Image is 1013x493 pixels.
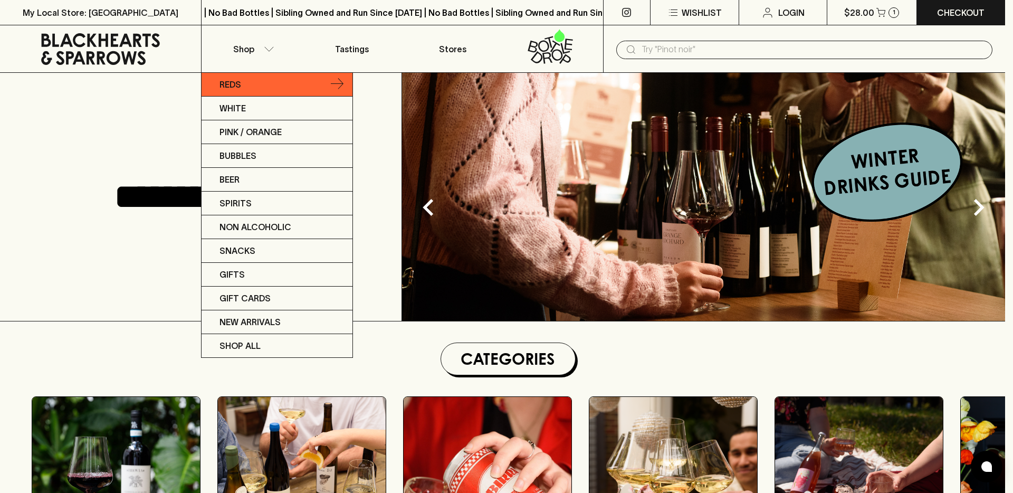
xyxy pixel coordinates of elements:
p: Bubbles [219,149,256,162]
a: Non Alcoholic [202,215,352,239]
a: Pink / Orange [202,120,352,144]
p: SHOP ALL [219,339,261,352]
p: Snacks [219,244,255,257]
p: Beer [219,173,240,186]
a: Beer [202,168,352,192]
p: Reds [219,78,241,91]
img: bubble-icon [981,461,992,472]
p: Gifts [219,268,245,281]
p: White [219,102,246,115]
p: Pink / Orange [219,126,282,138]
a: Gifts [202,263,352,287]
p: Spirits [219,197,252,210]
p: New Arrivals [219,316,281,328]
p: Non Alcoholic [219,221,291,233]
a: New Arrivals [202,310,352,334]
a: Spirits [202,192,352,215]
a: Reds [202,73,352,97]
p: Gift Cards [219,292,271,305]
a: Snacks [202,239,352,263]
a: Gift Cards [202,287,352,310]
a: SHOP ALL [202,334,352,357]
a: White [202,97,352,120]
a: Bubbles [202,144,352,168]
